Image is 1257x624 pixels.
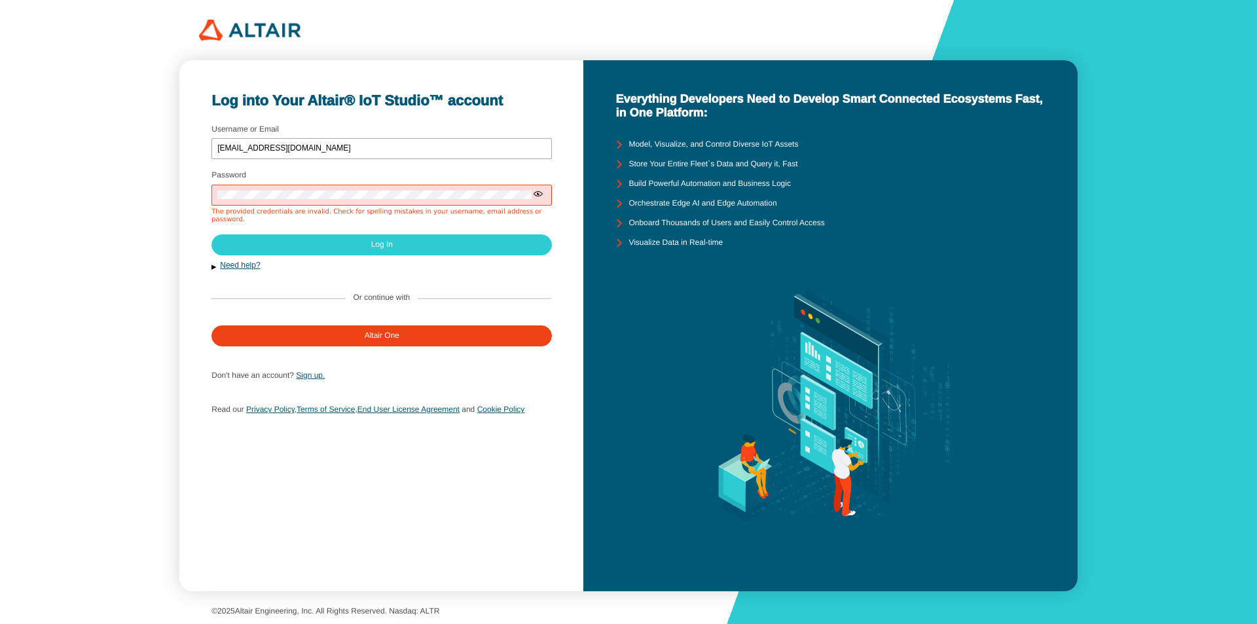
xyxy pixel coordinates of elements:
[211,170,246,179] label: Password
[477,405,525,414] a: Cookie Policy
[628,140,798,149] unity-typography: Model, Visualize, and Control Diverse IoT Assets
[211,607,1046,616] p: © Altair Engineering, Inc. All Rights Reserved. Nasdaq: ALTR
[357,405,460,414] a: End User License Agreement
[211,401,551,418] p: , ,
[199,20,301,41] img: 320px-Altair_logo.png
[628,199,776,208] unity-typography: Orchestrate Edge AI and Edge Automation
[628,160,797,169] unity-typography: Store Your Entire Fleet`s Data and Query it, Fast
[211,208,552,224] div: The provided credentials are invalid. Check for spelling mistakes in your username, email address...
[691,253,970,559] img: background.svg
[615,92,1045,119] unity-typography: Everything Developers Need to Develop Smart Connected Ecosystems Fast, in One Platform:
[211,371,294,380] span: Don't have an account?
[628,238,723,248] unity-typography: Visualize Data in Real-time
[211,405,244,414] span: Read our
[462,405,475,414] span: and
[220,261,260,270] a: Need help?
[211,124,279,134] label: Username or Email
[211,261,551,272] button: Need help?
[296,371,325,380] a: Sign up.
[354,293,410,303] label: Or continue with
[211,92,551,109] unity-typography: Log into Your Altair® IoT Studio™ account
[246,405,295,414] a: Privacy Policy
[628,179,790,189] unity-typography: Build Powerful Automation and Business Logic
[628,219,824,228] unity-typography: Onboard Thousands of Users and Easily Control Access
[217,606,235,615] span: 2025
[297,405,355,414] a: Terms of Service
